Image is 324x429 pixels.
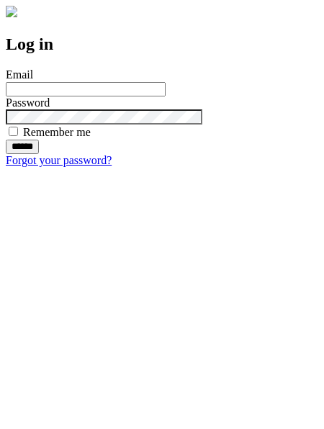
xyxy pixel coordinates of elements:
a: Forgot your password? [6,154,112,166]
label: Password [6,96,50,109]
label: Remember me [23,126,91,138]
h2: Log in [6,35,318,54]
label: Email [6,68,33,81]
img: logo-4e3dc11c47720685a147b03b5a06dd966a58ff35d612b21f08c02c0306f2b779.png [6,6,17,17]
